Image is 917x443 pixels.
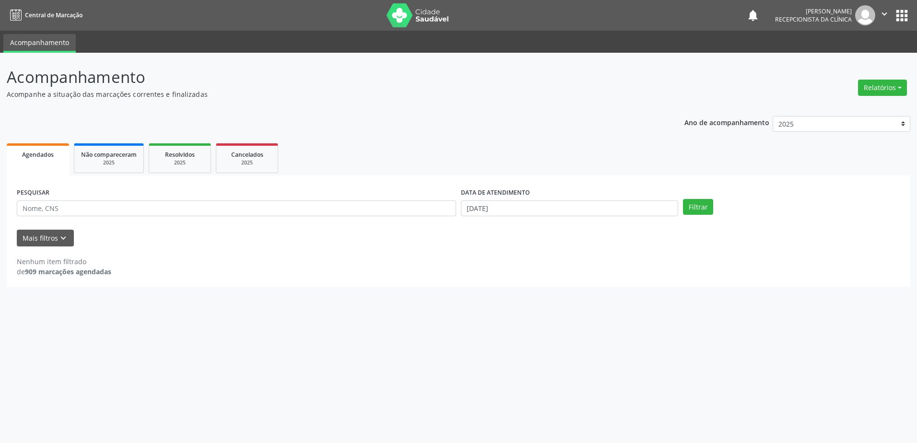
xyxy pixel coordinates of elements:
[17,186,49,200] label: PESQUISAR
[17,230,74,246] button: Mais filtroskeyboard_arrow_down
[58,233,69,244] i: keyboard_arrow_down
[25,11,82,19] span: Central de Marcação
[7,65,639,89] p: Acompanhamento
[25,267,111,276] strong: 909 marcações agendadas
[683,199,713,215] button: Filtrar
[875,5,893,25] button: 
[461,200,678,217] input: Selecione um intervalo
[746,9,760,22] button: notifications
[879,9,890,19] i: 
[156,159,204,166] div: 2025
[165,151,195,159] span: Resolvidos
[684,116,769,128] p: Ano de acompanhamento
[231,151,263,159] span: Cancelados
[7,89,639,99] p: Acompanhe a situação das marcações correntes e finalizadas
[223,159,271,166] div: 2025
[81,159,137,166] div: 2025
[3,34,76,53] a: Acompanhamento
[775,7,852,15] div: [PERSON_NAME]
[893,7,910,24] button: apps
[81,151,137,159] span: Não compareceram
[17,267,111,277] div: de
[858,80,907,96] button: Relatórios
[775,15,852,23] span: Recepcionista da clínica
[22,151,54,159] span: Agendados
[17,256,111,267] div: Nenhum item filtrado
[461,186,530,200] label: DATA DE ATENDIMENTO
[855,5,875,25] img: img
[17,200,456,217] input: Nome, CNS
[7,7,82,23] a: Central de Marcação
